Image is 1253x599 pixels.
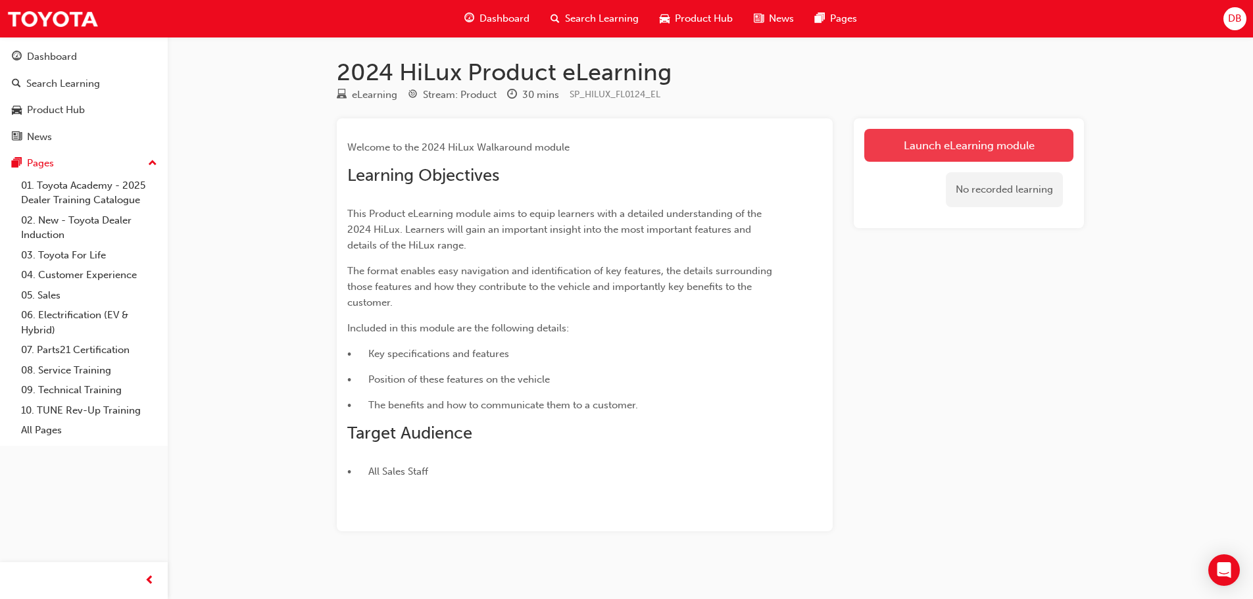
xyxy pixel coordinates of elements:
[675,11,733,26] span: Product Hub
[16,210,162,245] a: 02. New - Toyota Dealer Induction
[1223,7,1246,30] button: DB
[337,58,1084,87] h1: 2024 HiLux Product eLearning
[16,360,162,381] a: 08. Service Training
[565,11,639,26] span: Search Learning
[423,87,497,103] div: Stream: Product
[26,76,100,91] div: Search Learning
[347,322,569,334] span: Included in this module are the following details:
[507,89,517,101] span: clock-icon
[16,176,162,210] a: 01. Toyota Academy - 2025 Dealer Training Catalogue
[454,5,540,32] a: guage-iconDashboard
[16,285,162,306] a: 05. Sales
[946,172,1063,207] div: No recorded learning
[507,87,559,103] div: Duration
[27,49,77,64] div: Dashboard
[347,466,428,477] span: • All Sales Staff
[347,423,472,443] span: Target Audience
[145,573,155,589] span: prev-icon
[12,105,22,116] span: car-icon
[5,98,162,122] a: Product Hub
[804,5,868,32] a: pages-iconPages
[5,72,162,96] a: Search Learning
[27,103,85,118] div: Product Hub
[27,156,54,171] div: Pages
[522,87,559,103] div: 30 mins
[769,11,794,26] span: News
[12,132,22,143] span: news-icon
[551,11,560,27] span: search-icon
[660,11,670,27] span: car-icon
[754,11,764,27] span: news-icon
[337,87,397,103] div: Type
[347,399,638,411] span: • The benefits and how to communicate them to a customer.
[16,380,162,400] a: 09. Technical Training
[5,45,162,69] a: Dashboard
[540,5,649,32] a: search-iconSearch Learning
[743,5,804,32] a: news-iconNews
[12,78,21,90] span: search-icon
[408,87,497,103] div: Stream
[5,125,162,149] a: News
[7,4,99,34] img: Trak
[1228,11,1242,26] span: DB
[347,348,509,360] span: • Key specifications and features
[347,265,775,308] span: The format enables easy navigation and identification of key features, the details surrounding th...
[464,11,474,27] span: guage-icon
[479,11,529,26] span: Dashboard
[27,130,52,145] div: News
[5,42,162,151] button: DashboardSearch LearningProduct HubNews
[16,245,162,266] a: 03. Toyota For Life
[16,420,162,441] a: All Pages
[570,89,660,100] span: Learning resource code
[16,305,162,340] a: 06. Electrification (EV & Hybrid)
[1208,554,1240,586] div: Open Intercom Messenger
[5,151,162,176] button: Pages
[649,5,743,32] a: car-iconProduct Hub
[830,11,857,26] span: Pages
[12,51,22,63] span: guage-icon
[16,400,162,421] a: 10. TUNE Rev-Up Training
[347,165,499,185] span: Learning Objectives
[352,87,397,103] div: eLearning
[815,11,825,27] span: pages-icon
[408,89,418,101] span: target-icon
[12,158,22,170] span: pages-icon
[347,208,764,251] span: This Product eLearning module aims to equip learners with a detailed understanding of the 2024 Hi...
[148,155,157,172] span: up-icon
[347,373,550,385] span: • Position of these features on the vehicle
[16,265,162,285] a: 04. Customer Experience
[16,340,162,360] a: 07. Parts21 Certification
[347,141,570,153] span: Welcome to the 2024 HiLux Walkaround module
[337,89,347,101] span: learningResourceType_ELEARNING-icon
[864,129,1073,162] a: Launch eLearning module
